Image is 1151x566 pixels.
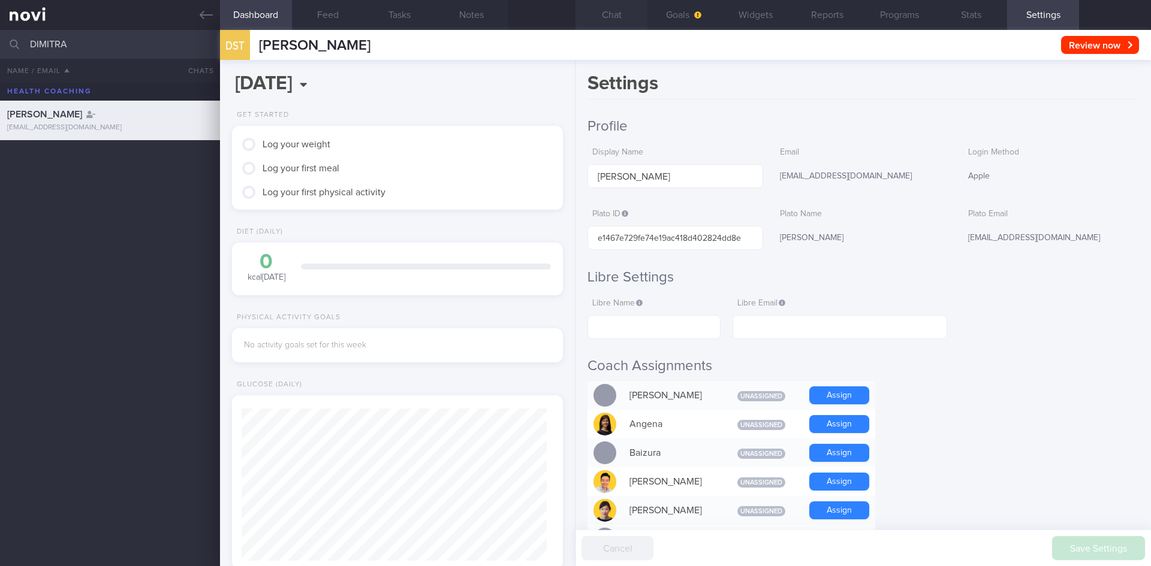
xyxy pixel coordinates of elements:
[592,147,758,158] label: Display Name
[737,391,785,401] span: Unassigned
[737,299,785,307] span: Libre Email
[963,226,1139,251] div: [EMAIL_ADDRESS][DOMAIN_NAME]
[809,415,869,433] button: Assign
[968,209,1134,220] label: Plato Email
[737,477,785,488] span: Unassigned
[587,268,1139,286] h2: Libre Settings
[244,252,289,273] div: 0
[809,444,869,462] button: Assign
[737,449,785,459] span: Unassigned
[587,72,1139,99] h1: Settings
[232,111,289,120] div: Get Started
[623,527,719,551] div: [PERSON_NAME]
[809,501,869,519] button: Assign
[232,313,341,322] div: Physical Activity Goals
[217,23,253,69] div: DST
[623,412,719,436] div: Angena
[1061,36,1139,54] button: Review now
[244,340,551,351] div: No activity goals set for this week
[968,147,1134,158] label: Login Method
[623,441,719,465] div: Baizura
[780,209,946,220] label: Plato Name
[232,228,283,237] div: Diet (Daily)
[592,210,628,218] span: Plato ID
[963,164,1139,189] div: Apple
[7,123,213,132] div: [EMAIL_ADDRESS][DOMAIN_NAME]
[737,420,785,430] span: Unassigned
[592,299,643,307] span: Libre Name
[587,117,1139,135] h2: Profile
[172,59,220,83] button: Chats
[775,164,951,189] div: [EMAIL_ADDRESS][DOMAIN_NAME]
[623,470,719,494] div: [PERSON_NAME]
[232,380,302,389] div: Glucose (Daily)
[623,383,719,407] div: [PERSON_NAME]
[809,473,869,491] button: Assign
[780,147,946,158] label: Email
[244,252,289,283] div: kcal [DATE]
[809,386,869,404] button: Assign
[623,498,719,522] div: [PERSON_NAME]
[775,226,951,251] div: [PERSON_NAME]
[259,38,370,53] span: [PERSON_NAME]
[737,506,785,516] span: Unassigned
[587,357,1139,375] h2: Coach Assignments
[7,110,82,119] span: [PERSON_NAME]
